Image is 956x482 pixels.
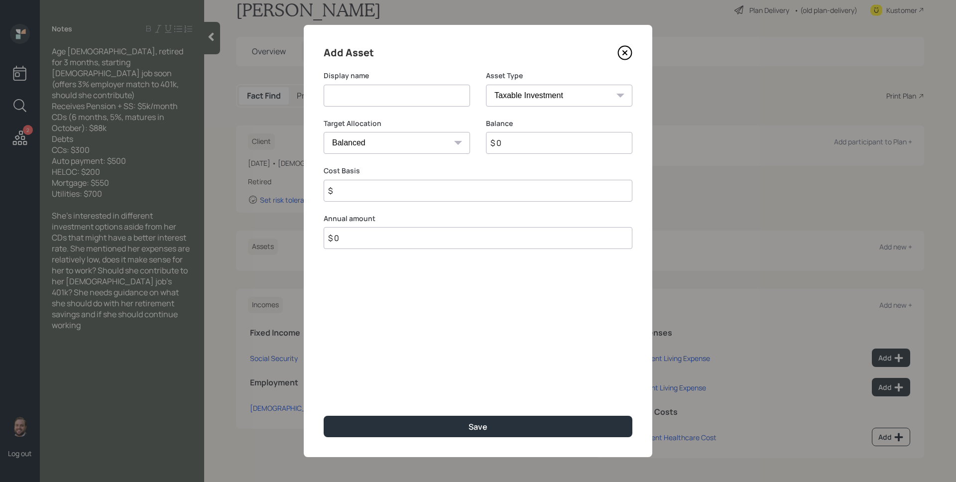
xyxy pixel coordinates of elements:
div: Save [469,421,487,432]
label: Asset Type [486,71,632,81]
h4: Add Asset [324,45,374,61]
label: Cost Basis [324,166,632,176]
label: Display name [324,71,470,81]
label: Annual amount [324,214,632,224]
button: Save [324,416,632,437]
label: Target Allocation [324,119,470,128]
label: Balance [486,119,632,128]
